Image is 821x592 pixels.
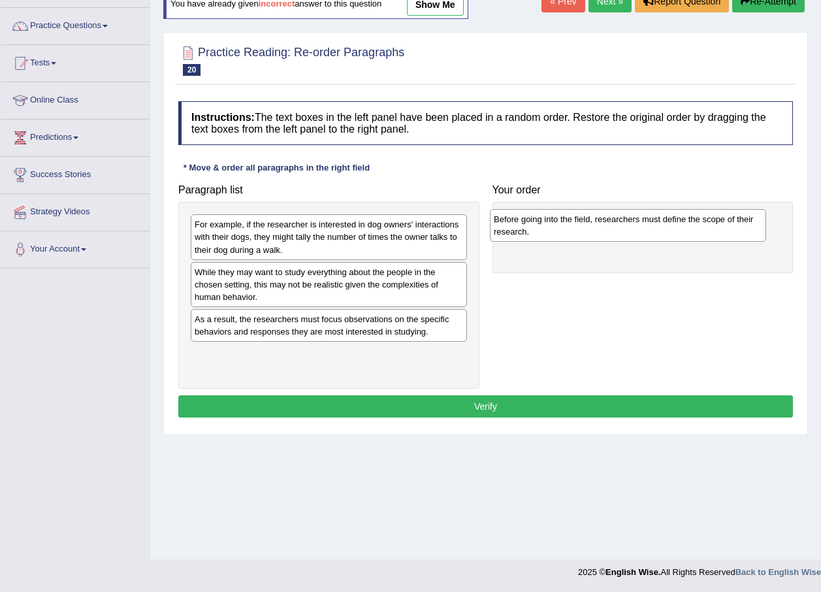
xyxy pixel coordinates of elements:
[578,559,821,578] div: 2025 © All Rights Reserved
[191,262,467,307] div: While they may want to study everything about the people in the chosen setting, this may not be r...
[1,120,150,152] a: Predictions
[735,567,821,577] a: Back to English Wise
[1,82,150,115] a: Online Class
[183,64,201,76] span: 20
[1,231,150,264] a: Your Account
[178,395,793,418] button: Verify
[191,309,467,342] div: As a result, the researchers must focus observations on the specific behaviors and responses they...
[1,8,150,41] a: Practice Questions
[178,161,375,174] div: * Move & order all paragraphs in the right field
[178,184,479,196] h4: Paragraph list
[191,112,255,123] b: Instructions:
[492,184,794,196] h4: Your order
[490,209,766,242] div: Before going into the field, researchers must define the scope of their research.
[178,101,793,145] h4: The text boxes in the left panel have been placed in a random order. Restore the original order b...
[605,567,660,577] strong: English Wise.
[178,43,404,76] h2: Practice Reading: Re-order Paragraphs
[1,194,150,227] a: Strategy Videos
[191,214,467,259] div: For example, if the researcher is interested in dog owners' interactions with their dogs, they mi...
[1,157,150,189] a: Success Stories
[1,45,150,78] a: Tests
